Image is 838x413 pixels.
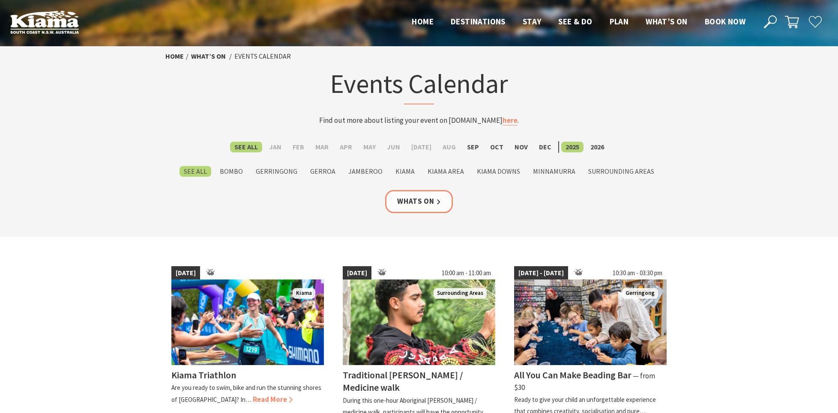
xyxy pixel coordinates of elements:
[234,51,291,62] li: Events Calendar
[344,166,387,177] label: Jamberoo
[535,142,556,152] label: Dec
[529,166,580,177] label: Minnamurra
[215,166,247,177] label: Bombo
[561,142,584,152] label: 2025
[705,16,745,27] span: Book now
[437,266,495,280] span: 10:00 am - 11:00 am
[586,142,608,152] label: 2026
[423,166,468,177] label: Kiama Area
[251,115,587,126] p: Find out more about listing your event on [DOMAIN_NAME] .
[171,383,321,403] p: Are you ready to swim, bike and run the stunning shores of [GEOGRAPHIC_DATA]? In…
[523,16,542,27] span: Stay
[412,16,434,27] span: Home
[510,142,532,152] label: Nov
[558,16,592,27] span: See & Do
[359,142,380,152] label: May
[438,142,460,152] label: Aug
[383,142,404,152] label: Jun
[191,52,226,61] a: What’s On
[514,279,667,365] img: groups family kids adults can all bead at our workshops
[584,166,658,177] label: Surrounding Areas
[486,142,508,152] label: Oct
[251,66,587,104] h1: Events Calendar
[503,116,518,125] a: here
[335,142,356,152] label: Apr
[306,166,340,177] label: Gerroa
[293,288,315,299] span: Kiama
[403,15,754,29] nav: Main Menu
[463,142,483,152] label: Sep
[451,16,506,27] span: Destinations
[180,166,211,177] label: See All
[407,142,436,152] label: [DATE]
[251,166,302,177] label: Gerringong
[608,266,667,280] span: 10:30 am - 03:30 pm
[646,16,688,27] span: What’s On
[165,52,184,61] a: Home
[230,142,262,152] label: See All
[343,369,463,393] h4: Traditional [PERSON_NAME] / Medicine walk
[10,10,79,34] img: Kiama Logo
[171,369,236,381] h4: Kiama Triathlon
[171,266,200,280] span: [DATE]
[610,16,629,27] span: Plan
[288,142,308,152] label: Feb
[343,266,371,280] span: [DATE]
[171,279,324,365] img: kiamatriathlon
[514,266,568,280] span: [DATE] - [DATE]
[311,142,333,152] label: Mar
[473,166,524,177] label: Kiama Downs
[514,369,631,381] h4: All You Can Make Beading Bar
[385,190,453,213] a: Whats On
[622,288,658,299] span: Gerringong
[265,142,286,152] label: Jan
[391,166,419,177] label: Kiama
[434,288,487,299] span: Surrounding Areas
[253,395,293,404] span: Read More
